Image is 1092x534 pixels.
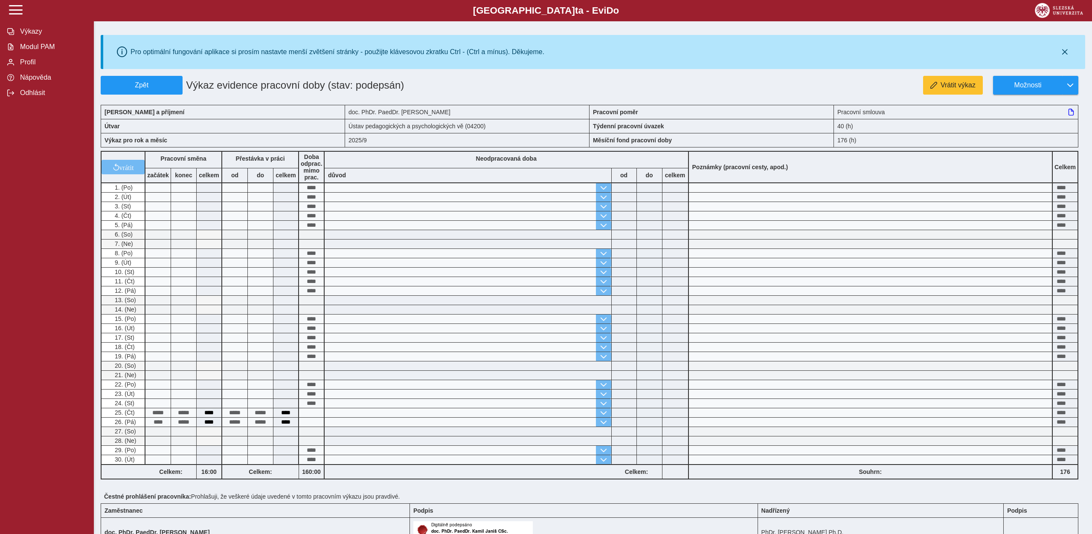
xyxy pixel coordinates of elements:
[113,372,136,378] span: 21. (Ne)
[113,259,131,266] span: 9. (Út)
[611,468,662,475] b: Celkem:
[197,172,221,179] b: celkem
[17,74,87,81] span: Nápověda
[113,222,133,228] span: 5. (Pá)
[248,172,273,179] b: do
[859,468,882,475] b: Souhrn:
[222,468,299,475] b: Celkem:
[101,490,1085,503] div: Prohlašuji, že veškeré údaje uvedené v tomto pracovním výkazu jsou pravdivé.
[113,447,136,453] span: 29. (Po)
[593,109,638,115] b: Pracovní poměr
[113,193,131,200] span: 2. (Út)
[113,212,131,219] span: 4. (Čt)
[17,43,87,51] span: Modul PAM
[113,362,136,369] span: 20. (So)
[113,268,134,275] span: 10. (St)
[113,240,133,247] span: 7. (Ne)
[113,184,133,191] span: 1. (Po)
[834,133,1078,147] div: 176 (h)
[834,105,1078,119] div: Pracovní smlouva
[593,137,672,144] b: Měsíční fond pracovní doby
[105,109,184,115] b: [PERSON_NAME] a příjmení
[301,153,322,181] b: Doba odprac. mimo prac.
[105,507,142,514] b: Zaměstnanec
[113,306,136,313] span: 14. (Ne)
[105,123,120,130] b: Útvar
[1035,3,1083,18] img: logo_web_su.png
[160,155,206,162] b: Pracovní směna
[197,468,221,475] b: 16:00
[17,58,87,66] span: Profil
[612,172,636,179] b: od
[1000,81,1055,89] span: Možnosti
[593,123,664,130] b: Týdenní pracovní úvazek
[235,155,285,162] b: Přestávka v práci
[113,325,135,332] span: 16. (Út)
[145,172,171,179] b: začátek
[761,507,790,514] b: Nadřízený
[183,76,511,95] h1: Výkaz evidence pracovní doby (stav: podepsán)
[113,297,136,303] span: 13. (So)
[17,28,87,35] span: Výkazy
[1053,468,1077,475] b: 176
[113,203,131,210] span: 3. (St)
[113,409,135,416] span: 25. (Čt)
[113,287,136,294] span: 12. (Pá)
[299,468,324,475] b: 160:00
[345,119,590,133] div: Ústav pedagogických a psychologických vě (04200)
[105,81,179,89] span: Zpět
[689,164,792,170] b: Poznámky (pracovní cesty, apod.)
[345,105,590,119] div: doc. PhDr. PaedDr. [PERSON_NAME]
[113,456,135,463] span: 30. (Út)
[273,172,298,179] b: celkem
[613,5,619,16] span: o
[113,315,136,322] span: 15. (Po)
[119,164,134,170] span: vrátit
[102,160,145,174] button: vrátit
[476,155,537,162] b: Neodpracovaná doba
[222,172,247,179] b: od
[113,437,136,444] span: 28. (Ne)
[113,231,133,238] span: 6. (So)
[171,172,196,179] b: konec
[113,278,135,285] span: 11. (Čt)
[575,5,578,16] span: t
[17,89,87,97] span: Odhlásit
[941,81,976,89] span: Vrátit výkaz
[113,343,135,350] span: 18. (Čt)
[113,250,133,257] span: 8. (Po)
[113,428,136,435] span: 27. (So)
[101,76,183,95] button: Zpět
[606,5,613,16] span: D
[113,400,134,407] span: 24. (St)
[662,172,688,179] b: celkem
[923,76,983,95] button: Vrátit výkaz
[113,334,134,341] span: 17. (St)
[113,381,136,388] span: 22. (Po)
[328,172,346,179] b: důvod
[105,137,167,144] b: Výkaz pro rok a měsíc
[104,493,191,500] b: Čestné prohlášení pracovníka:
[834,119,1078,133] div: 40 (h)
[113,419,136,425] span: 26. (Pá)
[131,48,544,56] div: Pro optimální fungování aplikace si prosím nastavte menší zvětšení stránky - použijte klávesovou ...
[637,172,662,179] b: do
[1007,507,1027,514] b: Podpis
[26,5,1066,16] b: [GEOGRAPHIC_DATA] a - Evi
[113,353,136,360] span: 19. (Pá)
[345,133,590,147] div: 2025/9
[113,390,135,397] span: 23. (Út)
[413,507,433,514] b: Podpis
[993,76,1062,95] button: Možnosti
[145,468,196,475] b: Celkem:
[1054,164,1076,170] b: Celkem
